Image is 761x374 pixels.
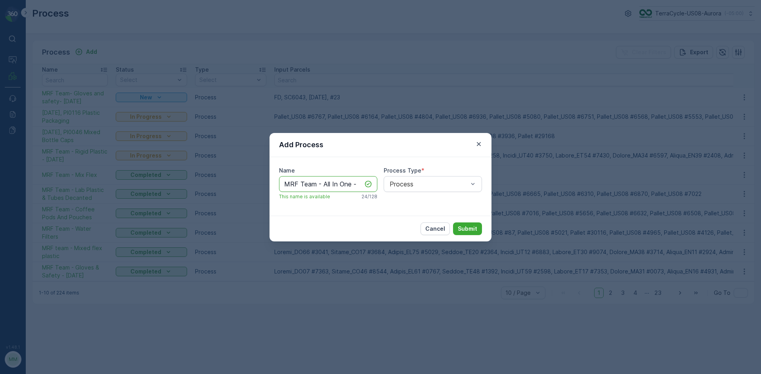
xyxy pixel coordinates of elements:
[7,195,34,202] span: Material :
[7,130,26,137] span: Name :
[42,182,87,189] span: [PERSON_NAME]
[279,139,323,150] p: Add Process
[7,143,46,150] span: Total Weight :
[7,169,44,176] span: Tare Weight :
[44,169,52,176] span: 70
[425,225,445,233] p: Cancel
[453,222,482,235] button: Submit
[350,7,409,16] p: Pallet_US08 #7727
[46,143,54,150] span: 70
[421,222,450,235] button: Cancel
[7,156,42,163] span: Net Weight :
[384,167,421,174] label: Process Type
[7,182,42,189] span: Asset Type :
[42,156,44,163] span: -
[279,167,295,174] label: Name
[361,194,377,200] p: 24 / 128
[34,195,96,202] span: US-A0005 I Styrofoam
[279,194,330,200] span: This name is available
[26,130,78,137] span: Pallet_US08 #7727
[458,225,477,233] p: Submit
